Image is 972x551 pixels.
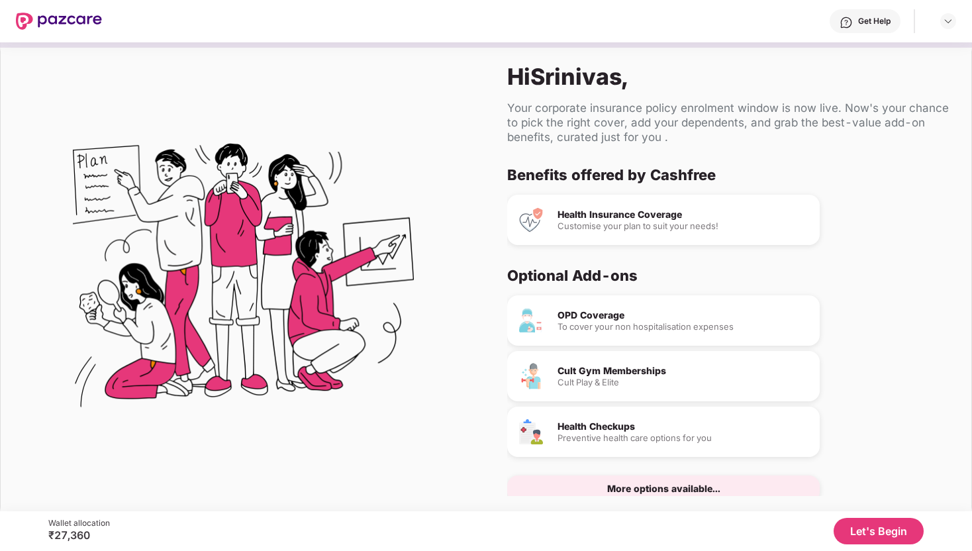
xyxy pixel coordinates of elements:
div: Customise your plan to suit your needs! [558,222,809,230]
div: Hi Srinivas , [507,63,950,90]
div: Preventive health care options for you [558,434,809,442]
div: Wallet allocation [48,518,110,528]
div: Cult Gym Memberships [558,366,809,376]
div: Get Help [858,16,891,26]
div: OPD Coverage [558,311,809,320]
img: Health Insurance Coverage [518,207,544,233]
img: OPD Coverage [518,307,544,334]
div: Optional Add-ons [507,266,940,285]
div: More options available... [607,484,720,493]
div: Your corporate insurance policy enrolment window is now live. Now's your chance to pick the right... [507,101,950,144]
img: New Pazcare Logo [16,13,102,30]
img: svg+xml;base64,PHN2ZyBpZD0iRHJvcGRvd24tMzJ4MzIiIHhtbG5zPSJodHRwOi8vd3d3LnczLm9yZy8yMDAwL3N2ZyIgd2... [943,16,953,26]
div: To cover your non hospitalisation expenses [558,323,809,331]
img: svg+xml;base64,PHN2ZyBpZD0iSGVscC0zMngzMiIgeG1sbnM9Imh0dHA6Ly93d3cudzMub3JnLzIwMDAvc3ZnIiB3aWR0aD... [840,16,853,29]
img: Flex Benefits Illustration [73,109,414,450]
div: Benefits offered by Cashfree [507,166,940,184]
img: Cult Gym Memberships [518,363,544,389]
div: Health Insurance Coverage [558,210,809,219]
button: Let's Begin [834,518,924,544]
div: Cult Play & Elite [558,378,809,387]
div: ₹27,360 [48,528,110,542]
img: Health Checkups [518,419,544,445]
div: Health Checkups [558,422,809,431]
